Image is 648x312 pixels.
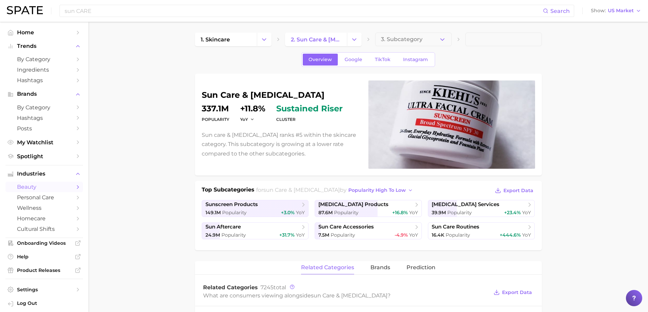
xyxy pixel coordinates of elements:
[591,9,606,13] span: Show
[522,209,531,216] span: YoY
[202,130,360,158] p: Sun care & [MEDICAL_DATA] ranks #5 within the skincare category. This subcategory is growing at a...
[256,187,415,193] span: for by
[608,9,634,13] span: US Market
[318,232,329,238] span: 7.5m
[311,292,387,299] span: sun care & [MEDICAL_DATA]
[5,203,83,213] a: wellness
[257,33,271,46] button: Change Category
[17,215,71,222] span: homecare
[17,171,71,177] span: Industries
[5,265,83,275] a: Product Releases
[296,209,305,216] span: YoY
[202,200,309,217] a: sunscreen products149.1m Popularity+3.0% YoY
[5,285,83,295] a: Settings
[5,169,83,179] button: Industries
[5,238,83,248] a: Onboarding Videos
[428,200,535,217] a: [MEDICAL_DATA] services39.9m Popularity+23.4% YoY
[5,27,83,38] a: Home
[17,184,71,190] span: beauty
[315,222,422,239] a: sun care accessories7.5m Popularity-4.9% YoY
[202,186,254,196] h1: Top Subcategories
[17,77,71,84] span: Hashtags
[347,186,415,195] button: popularity high to low
[345,57,362,62] span: Google
[5,298,83,310] a: Log out. Currently logged in with e-mail roberto.gil@givaudan.com.
[502,290,532,295] span: Export Data
[296,232,305,238] span: YoY
[392,209,408,216] span: +16.8%
[17,91,71,97] span: Brands
[17,226,71,232] span: cultural shifts
[315,200,422,217] a: [MEDICAL_DATA] products87.6m Popularity+16.8% YoY
[202,115,229,124] dt: Popularity
[17,240,71,246] span: Onboarding Videos
[309,57,332,62] span: Overview
[17,267,71,273] span: Product Releases
[17,125,71,132] span: Posts
[202,91,360,99] h1: sun care & [MEDICAL_DATA]
[203,291,489,300] div: What are consumers viewing alongside ?
[17,43,71,49] span: Trends
[240,116,255,122] button: YoY
[550,8,570,14] span: Search
[222,209,247,216] span: Popularity
[64,5,543,17] input: Search here for a brand, industry, or ingredient
[375,33,452,46] button: 3. Subcategory
[331,232,355,238] span: Popularity
[263,187,340,193] span: sun care & [MEDICAL_DATA]
[397,54,434,66] a: Instagram
[522,232,531,238] span: YoY
[202,222,309,239] a: sun aftercare24.9m Popularity+31.7% YoY
[301,264,354,271] span: related categories
[432,209,446,216] span: 39.9m
[5,89,83,99] button: Brands
[281,209,295,216] span: +3.0%
[5,123,83,134] a: Posts
[5,224,83,234] a: cultural shifts
[201,36,230,43] span: 1. skincare
[279,232,295,238] span: +31.7%
[334,209,359,216] span: Popularity
[7,6,43,14] img: SPATE
[370,264,390,271] span: brands
[205,224,241,230] span: sun aftercare
[5,65,83,75] a: Ingredients
[409,209,418,216] span: YoY
[5,252,83,262] a: Help
[504,209,521,216] span: +23.4%
[5,182,83,192] a: beauty
[17,67,71,73] span: Ingredients
[17,205,71,211] span: wellness
[17,56,71,62] span: by Category
[503,188,533,194] span: Export Data
[381,36,422,42] span: 3. Subcategory
[348,187,406,193] span: popularity high to low
[409,232,418,238] span: YoY
[303,54,338,66] a: Overview
[432,224,479,230] span: sun care routines
[347,33,362,46] button: Change Category
[203,284,258,291] span: Related Categories
[5,113,83,123] a: Hashtags
[291,36,341,43] span: 2. sun care & [MEDICAL_DATA]
[432,201,499,208] span: [MEDICAL_DATA] services
[446,232,470,238] span: Popularity
[5,41,83,51] button: Trends
[428,222,535,239] a: sun care routines16.4k Popularity+444.6% YoY
[492,288,533,297] button: Export Data
[17,287,71,293] span: Settings
[500,232,521,238] span: +444.6%
[395,232,408,238] span: -4.9%
[369,54,396,66] a: TikTok
[5,102,83,113] a: by Category
[17,104,71,111] span: by Category
[493,186,535,195] button: Export Data
[205,201,258,208] span: sunscreen products
[5,192,83,203] a: personal care
[447,209,472,216] span: Popularity
[195,33,257,46] a: 1. skincare
[205,232,220,238] span: 24.9m
[318,201,388,208] span: [MEDICAL_DATA] products
[339,54,368,66] a: Google
[276,115,343,124] dt: cluster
